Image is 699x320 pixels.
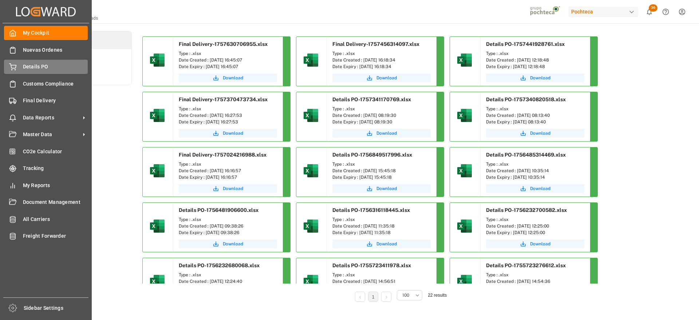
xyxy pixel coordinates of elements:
span: Details PO-1756232700582.xlsx [486,207,567,213]
img: microsoft-excel-2019--v1.png [149,162,166,179]
span: Final Delivery-1757370473734.xlsx [179,96,268,102]
img: microsoft-excel-2019--v1.png [456,51,473,69]
a: 1 [372,295,375,300]
span: CO2e Calculator [23,148,88,155]
span: Download [376,130,397,137]
span: Final Delivery-1757456314097.xlsx [332,41,419,47]
li: Previous Page [355,292,365,302]
a: Freight Forwarder [4,229,88,243]
span: 36 [649,4,657,12]
img: microsoft-excel-2019--v1.png [302,107,320,124]
div: Type : .xlsx [332,216,431,223]
button: Download [486,184,584,193]
button: Help Center [657,4,674,20]
span: Download [376,75,397,81]
div: Date Created : [DATE] 08:13:40 [486,112,584,119]
span: Download [223,185,243,192]
span: Details PO-1756481906600.xlsx [179,207,258,213]
div: Date Created : [DATE] 11:35:18 [332,223,431,229]
span: Details PO-1756316118445.xlsx [332,207,410,213]
div: Date Created : [DATE] 10:35:14 [486,167,584,174]
a: Document Management [4,195,88,209]
span: Final Delivery-1757024216988.xlsx [179,152,266,158]
span: Final Delivery [23,97,88,104]
button: Download [486,129,584,138]
span: Details PO-1756485314469.xlsx [486,152,566,158]
img: microsoft-excel-2019--v1.png [149,51,166,69]
div: Type : .xlsx [179,106,277,112]
span: 100 [402,292,409,299]
img: microsoft-excel-2019--v1.png [149,107,166,124]
div: Type : .xlsx [486,50,584,57]
img: microsoft-excel-2019--v1.png [149,217,166,235]
div: Date Created : [DATE] 15:45:18 [332,167,431,174]
div: Type : .xlsx [486,272,584,278]
a: Download [332,74,431,82]
a: Customs Compliance [4,76,88,91]
img: microsoft-excel-2019--v1.png [302,273,320,290]
a: Download [179,74,277,82]
div: Date Expiry : [DATE] 08:19:30 [332,119,431,125]
button: Download [486,240,584,248]
button: Download [332,240,431,248]
a: My Reports [4,178,88,192]
a: CO2e Calculator [4,144,88,158]
span: Download [223,241,243,247]
div: Date Created : [DATE] 12:25:00 [486,223,584,229]
div: Date Expiry : [DATE] 16:16:57 [179,174,277,181]
span: Details PO-1756849517996.xlsx [332,152,412,158]
a: Details PO [4,60,88,74]
li: Next Page [381,292,391,302]
span: Details PO-1757341170769.xlsx [332,96,411,102]
div: Date Created : [DATE] 16:18:34 [332,57,431,63]
div: Type : .xlsx [179,216,277,223]
span: Details PO-1757340820518.xlsx [486,96,566,102]
a: Download [179,129,277,138]
img: microsoft-excel-2019--v1.png [302,162,320,179]
img: pochtecaImg.jpg_1689854062.jpg [528,5,564,18]
div: Date Expiry : [DATE] 16:27:53 [179,119,277,125]
div: Date Created : [DATE] 09:38:26 [179,223,277,229]
span: Tracking [23,165,88,172]
div: Type : .xlsx [332,272,431,278]
a: My Cockpit [4,26,88,40]
div: Date Expiry : [DATE] 15:45:18 [332,174,431,181]
span: Download [530,130,550,137]
img: microsoft-excel-2019--v1.png [456,107,473,124]
a: Tracking [4,161,88,175]
span: My Cockpit [23,29,88,37]
div: Type : .xlsx [332,106,431,112]
div: Date Expiry : [DATE] 12:25:00 [486,229,584,236]
div: Type : .xlsx [332,161,431,167]
div: Date Expiry : [DATE] 16:18:34 [332,63,431,70]
span: Details PO [23,63,88,71]
img: microsoft-excel-2019--v1.png [456,273,473,290]
div: Date Created : [DATE] 16:45:07 [179,57,277,63]
button: show 36 new notifications [641,4,657,20]
a: Nuevas Ordenes [4,43,88,57]
span: Master Data [23,131,80,138]
div: Type : .xlsx [179,272,277,278]
div: Date Expiry : [DATE] 11:35:18 [332,229,431,236]
a: Download [179,240,277,248]
span: Details PO-1756232680068.xlsx [179,262,260,268]
span: Download [223,75,243,81]
div: Date Created : [DATE] 14:54:36 [486,278,584,285]
span: 22 results [428,293,447,298]
div: Type : .xlsx [179,161,277,167]
span: Download [530,75,550,81]
button: Download [179,184,277,193]
a: All Carriers [4,212,88,226]
img: microsoft-excel-2019--v1.png [456,162,473,179]
div: Type : .xlsx [179,50,277,57]
a: Download [486,74,584,82]
div: Pochteca [568,7,638,17]
span: Download [530,185,550,192]
div: Type : .xlsx [332,50,431,57]
button: Download [332,184,431,193]
button: Download [332,129,431,138]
